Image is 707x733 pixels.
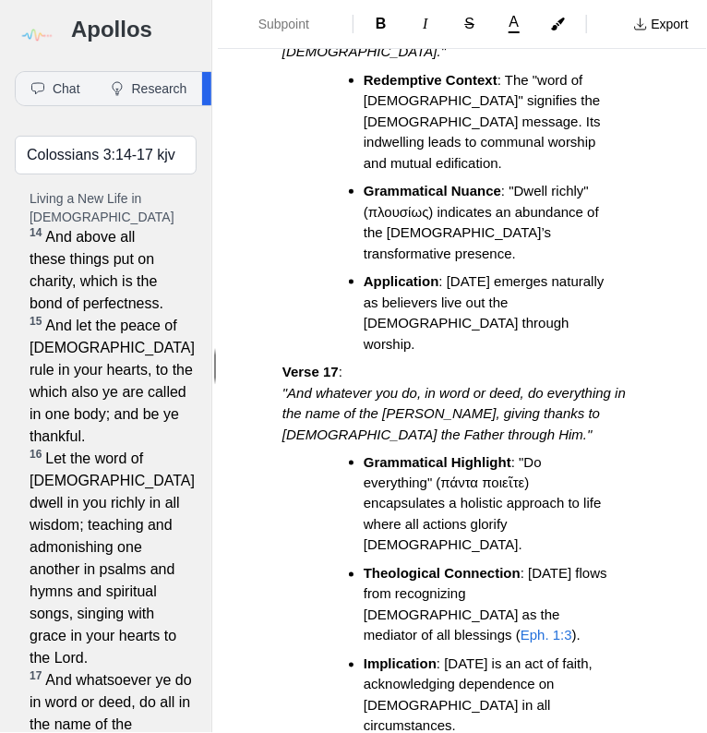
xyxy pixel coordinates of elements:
strong: Redemptive Context [364,72,497,88]
button: Format Strikethrough [449,9,490,39]
a: Eph. 1:3 [521,628,572,643]
strong: Verse 17 [282,364,339,379]
strong: Grammatical Highlight [364,454,511,470]
strong: Grammatical Nuance [364,183,501,198]
button: Formatting Options [225,7,345,41]
span: I [423,16,427,31]
button: [DEMOGRAPHIC_DATA] [202,72,399,105]
span: And let the peace of [DEMOGRAPHIC_DATA] rule in your hearts, to the which also ye are called in o... [30,315,195,448]
img: logo [15,15,56,56]
span: And above all these things put on charity, which is the bond of perfectness. [30,226,173,315]
h3: Apollos [71,15,197,44]
strong: Implication [364,656,437,672]
span: : "Do everything" (πάντα ποιεῖτε) encapsulates a holistic approach to life where all actions glor... [364,454,605,553]
span: : [339,364,342,379]
span: Let the word of [DEMOGRAPHIC_DATA] dwell in you richly in all wisdom; teaching and admonishing on... [30,448,195,669]
sup: 15 [30,315,42,328]
span: A [509,15,519,30]
button: A [494,11,534,37]
button: Export [622,9,700,39]
span: : [DATE] emerges naturally as believers live out the [DEMOGRAPHIC_DATA] through worship. [364,273,608,352]
span: : "Dwell richly" (πλουσίως) indicates an abundance of the [DEMOGRAPHIC_DATA]’s transformative pre... [364,183,603,261]
span: ). [572,628,581,643]
span: : The "word of [DEMOGRAPHIC_DATA]" signifies the [DEMOGRAPHIC_DATA] message. Its indwelling leads... [364,72,605,171]
span: Subpoint [258,15,323,33]
p: Living a New Life in [DEMOGRAPHIC_DATA] [30,189,182,226]
button: Chat [16,72,95,105]
button: Research [95,72,202,105]
span: B [376,16,387,31]
sup: 16 [30,448,42,461]
em: "And whatever you do, in word or deed, do everything in the name of the [PERSON_NAME], giving tha... [282,385,629,442]
strong: Theological Connection [364,566,521,582]
button: Format Bold [361,9,401,39]
sup: 14 [30,226,42,239]
button: Format Italics [405,9,446,39]
span: S [464,16,474,31]
input: e.g. (Mark 1:3-16) [15,136,197,174]
strong: Application [364,273,439,289]
sup: 17 [30,669,42,682]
